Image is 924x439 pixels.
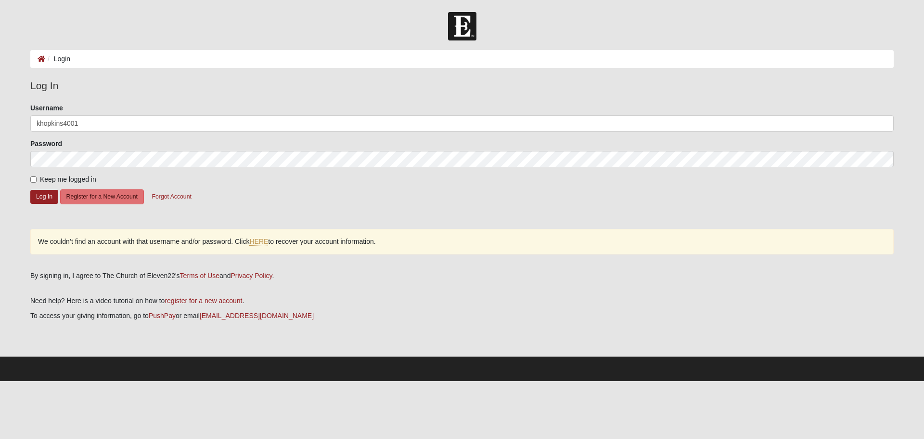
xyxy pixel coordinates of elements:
[30,229,894,254] div: We couldn’t find an account with that username and/or password. Click to recover your account inf...
[146,189,198,204] button: Forgot Account
[249,238,268,246] a: HERE
[200,312,314,319] a: [EMAIL_ADDRESS][DOMAIN_NAME]
[40,175,96,183] span: Keep me logged in
[30,296,894,306] p: Need help? Here is a video tutorial on how to .
[60,189,144,204] button: Register for a New Account
[231,272,272,279] a: Privacy Policy
[180,272,219,279] a: Terms of Use
[45,54,70,64] li: Login
[30,78,894,93] legend: Log In
[30,103,63,113] label: Username
[149,312,176,319] a: PushPay
[30,271,894,281] div: By signing in, I agree to The Church of Eleven22's and .
[30,139,62,148] label: Password
[30,311,894,321] p: To access your giving information, go to or email
[30,176,37,183] input: Keep me logged in
[30,190,58,204] button: Log In
[448,12,476,40] img: Church of Eleven22 Logo
[165,297,242,305] a: register for a new account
